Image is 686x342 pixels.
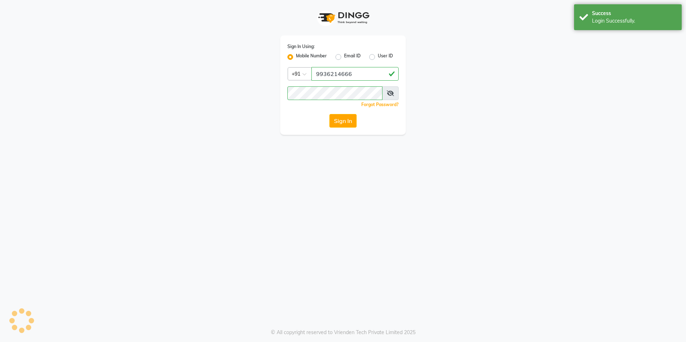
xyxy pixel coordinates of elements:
img: logo1.svg [314,7,372,28]
input: Username [311,67,399,81]
label: Mobile Number [296,53,327,61]
label: Sign In Using: [287,43,315,50]
label: Email ID [344,53,361,61]
input: Username [287,86,382,100]
a: Forgot Password? [361,102,399,107]
div: Success [592,10,676,17]
label: User ID [378,53,393,61]
div: Login Successfully. [592,17,676,25]
button: Sign In [329,114,357,128]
